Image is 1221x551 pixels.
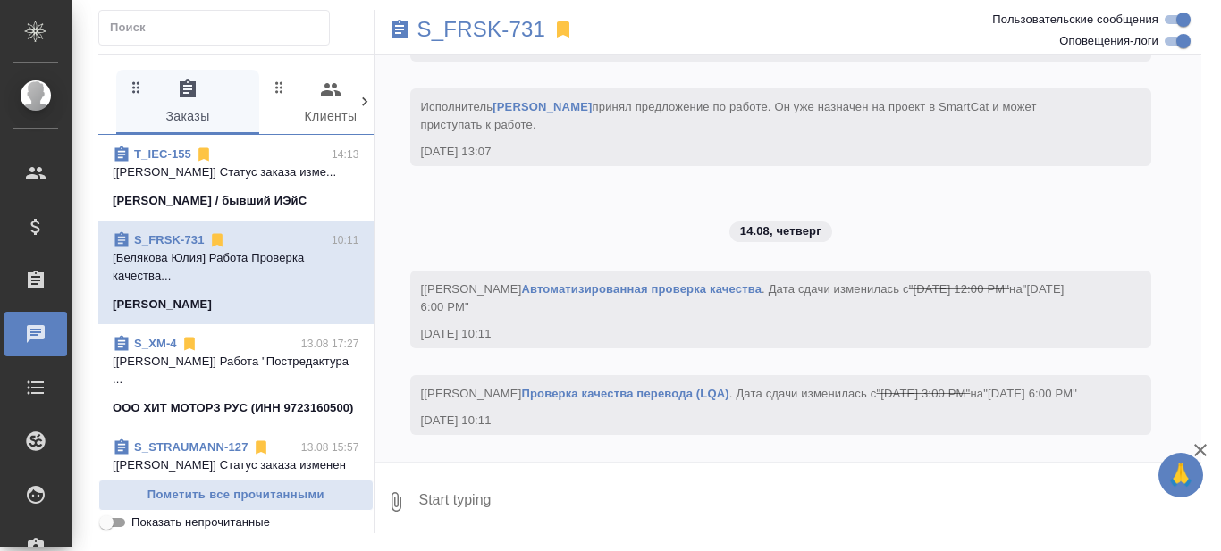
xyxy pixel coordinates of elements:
span: Оповещения-логи [1059,32,1158,50]
span: [[PERSON_NAME] . Дата сдачи изменилась с на [421,387,1078,400]
a: S_STRAUMANN-127 [134,440,248,454]
p: 13.08 15:57 [301,438,359,456]
input: Поиск [110,15,329,40]
svg: Зажми и перетащи, чтобы поменять порядок вкладок [128,79,145,96]
span: 🙏 [1166,456,1196,494]
p: [[PERSON_NAME]] Статус заказа изме... [113,163,359,181]
p: [[PERSON_NAME]] Работа "Постредактура ... [113,353,359,388]
div: S_STRAUMANN-12713.08 15:57[[PERSON_NAME]] Статус заказа изменен на ...Штрауман [98,428,374,531]
button: Пометить все прочитанными [98,480,374,511]
a: S_FRSK-731 [417,21,546,38]
span: Заказы [127,79,248,128]
svg: Отписаться [208,231,226,249]
svg: Отписаться [252,438,270,456]
a: S_XM-4 [134,337,177,350]
p: ООО ХИТ МОТОРЗ РУС (ИНН 9723160500) [113,399,354,417]
p: [PERSON_NAME] [113,296,212,313]
a: Проверка качества перевода (LQA) [521,387,728,400]
a: S_FRSK-731 [134,233,205,246]
div: T_IEC-15514:13[[PERSON_NAME]] Статус заказа изме...[PERSON_NAME] / бывший ИЭйС [98,135,374,221]
p: [PERSON_NAME] / бывший ИЭйС [113,192,307,210]
span: "[DATE] 6:00 PM" [983,387,1077,400]
div: S_FRSK-73110:11[Белякова Юлия] Работа Проверка качества...[PERSON_NAME] [98,221,374,324]
div: S_XM-413.08 17:27[[PERSON_NAME]] Работа "Постредактура ...ООО ХИТ МОТОРЗ РУС (ИНН 9723160500) [98,324,374,428]
svg: Отписаться [181,335,198,353]
span: Исполнитель принял предложение по работе . Он уже назначен на проект в SmartCat и может приступат... [421,100,1040,131]
span: "[DATE] 3:00 PM" [876,387,970,400]
span: Пользовательские сообщения [992,11,1158,29]
svg: Отписаться [195,146,213,163]
p: 13.08 17:27 [301,335,359,353]
p: 14.08, четверг [740,222,821,240]
p: 14:13 [332,146,359,163]
span: Пометить все прочитанными [108,485,364,505]
a: [PERSON_NAME] [493,100,592,113]
p: 10:11 [332,231,359,249]
span: "[DATE] 6:00 PM" [421,282,1068,313]
a: Автоматизированная проверка качества [521,282,762,296]
span: [[PERSON_NAME] . Дата сдачи изменилась с на [421,282,1068,313]
a: T_IEC-155 [134,147,191,161]
p: [[PERSON_NAME]] Статус заказа изменен на ... [113,456,359,492]
div: [DATE] 10:11 [421,412,1090,430]
span: Клиенты [270,79,392,128]
p: [Белякова Юлия] Работа Проверка качества... [113,249,359,285]
div: [DATE] 10:11 [421,325,1090,343]
div: [DATE] 13:07 [421,143,1090,161]
span: Показать непрочитанные [131,513,270,531]
svg: Зажми и перетащи, чтобы поменять порядок вкладок [271,79,288,96]
button: 🙏 [1158,453,1203,497]
span: "[DATE] 12:00 PM" [909,282,1009,296]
